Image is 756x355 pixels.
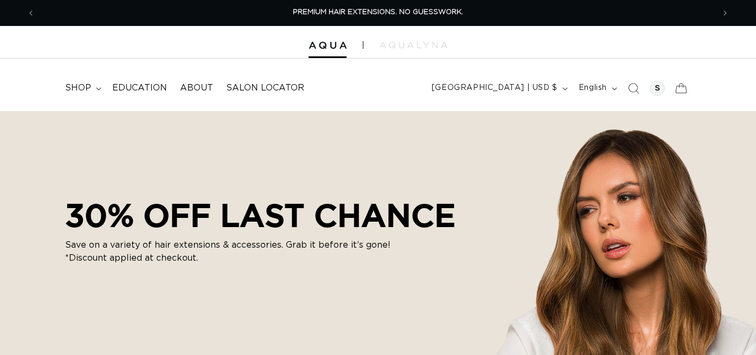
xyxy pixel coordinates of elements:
[572,78,622,99] button: English
[65,196,456,234] h2: 30% OFF LAST CHANCE
[380,42,447,48] img: aqualyna.com
[622,76,645,100] summary: Search
[174,76,220,100] a: About
[180,82,213,94] span: About
[425,78,572,99] button: [GEOGRAPHIC_DATA] | USD $
[432,82,558,94] span: [GEOGRAPHIC_DATA] | USD $
[112,82,167,94] span: Education
[309,42,347,49] img: Aqua Hair Extensions
[226,82,304,94] span: Salon Locator
[59,76,106,100] summary: shop
[220,76,311,100] a: Salon Locator
[65,82,91,94] span: shop
[106,76,174,100] a: Education
[65,238,390,264] p: Save on a variety of hair extensions & accessories. Grab it before it’s gone! *Discount applied a...
[293,9,463,16] span: PREMIUM HAIR EXTENSIONS. NO GUESSWORK.
[579,82,607,94] span: English
[19,3,43,23] button: Previous announcement
[713,3,737,23] button: Next announcement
